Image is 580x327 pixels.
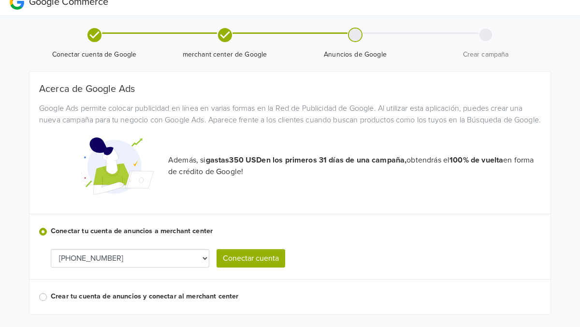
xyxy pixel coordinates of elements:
[39,83,541,95] h5: Acerca de Google Ads
[81,130,154,202] img: Google Promotional Codes
[294,50,417,59] span: Anuncios de Google
[32,103,548,126] div: Google Ads permite colocar publicidad en línea en varias formas en la Red de Publicidad de Google...
[206,155,407,165] strong: gastas 350 USD en los primeros 31 días de una campaña,
[163,50,286,59] span: merchant center de Google
[51,291,541,302] label: Crear tu cuenta de anuncios y conectar al merchant center
[217,249,285,268] button: Conectar cuenta
[51,226,541,237] label: Conectar tu cuenta de anuncios a merchant center
[449,155,503,165] strong: 100% de vuelta
[424,50,547,59] span: Crear campaña
[33,50,156,59] span: Conectar cuenta de Google
[168,154,541,178] p: Además, si obtendrás el en forma de crédito de Google!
